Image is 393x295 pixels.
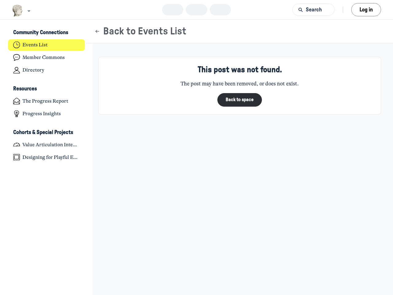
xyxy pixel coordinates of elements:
[217,93,262,106] button: Back to space
[22,154,80,160] h4: Designing for Playful Engagement
[8,108,85,120] a: Progress Insights
[13,129,73,136] h3: Cohorts & Special Projects
[22,111,61,117] h4: Progress Insights
[8,96,85,107] a: The Progress Report
[8,65,85,76] a: Directory
[8,151,85,163] a: Designing for Playful Engagement
[8,28,85,38] button: Community ConnectionsCollapse space
[94,26,186,37] button: Back to Events List
[12,4,32,17] button: Museums as Progress logo
[86,20,393,44] header: Page Header
[8,52,85,63] a: Member Commons
[181,80,298,88] p: The post may have been removed, or does not exist.
[292,4,335,16] button: Search
[22,142,80,148] h4: Value Articulation Intensive (Cultural Leadership Lab)
[8,127,85,138] button: Cohorts & Special ProjectsCollapse space
[22,42,48,48] h4: Events List
[13,29,68,36] h3: Community Connections
[22,98,68,104] h4: The Progress Report
[13,86,37,92] h3: Resources
[8,39,85,51] a: Events List
[22,67,44,73] h4: Directory
[12,5,23,17] img: Museums as Progress logo
[8,84,85,94] button: ResourcesCollapse space
[198,65,282,75] h4: This post was not found.
[22,54,65,61] h4: Member Commons
[8,139,85,150] a: Value Articulation Intensive (Cultural Leadership Lab)
[351,3,381,16] button: Log in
